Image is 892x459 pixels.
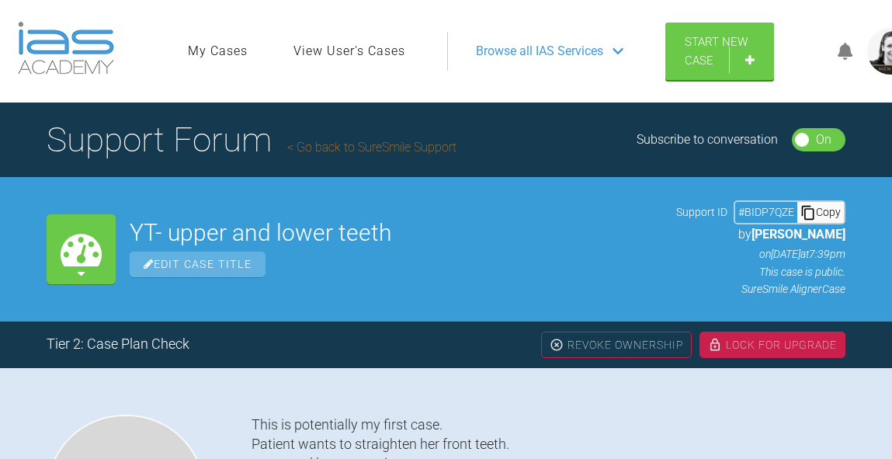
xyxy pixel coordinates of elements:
[676,280,845,297] p: SureSmile Aligner Case
[676,203,727,221] span: Support ID
[676,224,845,245] p: by
[751,227,845,242] span: [PERSON_NAME]
[797,202,844,222] div: Copy
[676,245,845,263] p: on [DATE] at 7:39pm
[476,41,603,61] span: Browse all IAS Services
[18,22,114,75] img: logo-light.3e3ef733.png
[708,338,722,352] img: lock.6dc949b6.svg
[188,41,248,61] a: My Cases
[287,140,456,155] a: Go back to SureSmile Support
[676,263,845,280] p: This case is public.
[47,333,189,356] div: Tier 2: Case Plan Check
[550,338,564,352] img: close.456c75e0.svg
[665,23,774,80] a: Start New Case
[130,221,662,245] h2: YT- upper and lower teeth
[637,130,778,150] div: Subscribe to conversation
[47,113,456,167] h1: Support Forum
[735,203,797,221] div: # BIDP7QZE
[293,41,405,61] a: View User's Cases
[130,252,266,277] span: Edit Case Title
[816,130,831,150] div: On
[699,332,845,358] div: Lock For Upgrade
[541,332,692,358] div: Revoke Ownership
[685,35,748,68] span: Start New Case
